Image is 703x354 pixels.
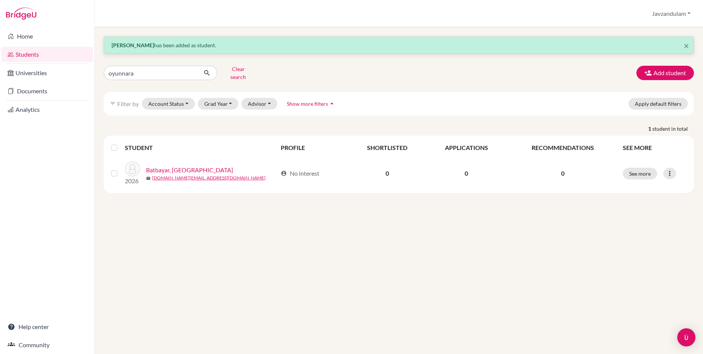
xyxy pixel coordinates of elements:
div: No interest [281,169,319,178]
button: Account Status [142,98,195,110]
th: SEE MORE [618,139,691,157]
strong: 1 [648,125,652,133]
button: Grad Year [198,98,239,110]
span: account_circle [281,170,287,176]
a: Documents [2,83,93,99]
p: has been added as student. [112,41,686,49]
td: 0 [426,157,507,190]
th: SHORTLISTED [349,139,426,157]
th: RECOMMENDATIONS [507,139,618,157]
span: student in total [652,125,694,133]
div: Open Intercom Messenger [677,328,695,346]
button: See more [623,168,657,179]
a: [DOMAIN_NAME][EMAIL_ADDRESS][DOMAIN_NAME] [152,175,266,181]
i: filter_list [110,100,116,107]
a: Students [2,47,93,62]
button: Close [684,41,689,50]
i: arrow_drop_up [328,100,336,107]
td: 0 [349,157,426,190]
a: Batbayar, [GEOGRAPHIC_DATA] [146,165,233,175]
button: Apply default filters [628,98,688,110]
button: Clear search [217,63,259,83]
th: APPLICATIONS [426,139,507,157]
input: Find student by name... [104,66,198,80]
img: Batbayar, Oyunnaran [125,161,140,176]
span: × [684,40,689,51]
button: Advisor [241,98,277,110]
a: Universities [2,65,93,80]
span: Show more filters [287,100,328,107]
img: Bridge-U [6,8,36,20]
a: Community [2,337,93,352]
span: mail [146,176,151,181]
th: PROFILE [276,139,349,157]
button: Show more filtersarrow_drop_up [280,98,342,110]
th: STUDENT [125,139,276,157]
button: Add student [636,66,694,80]
span: Filter by [117,100,139,107]
a: Help center [2,319,93,334]
p: 2026 [125,176,140,186]
a: Home [2,29,93,44]
button: Javzandulam [649,6,694,21]
p: 0 [512,169,614,178]
a: Analytics [2,102,93,117]
strong: [PERSON_NAME] [112,42,154,48]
